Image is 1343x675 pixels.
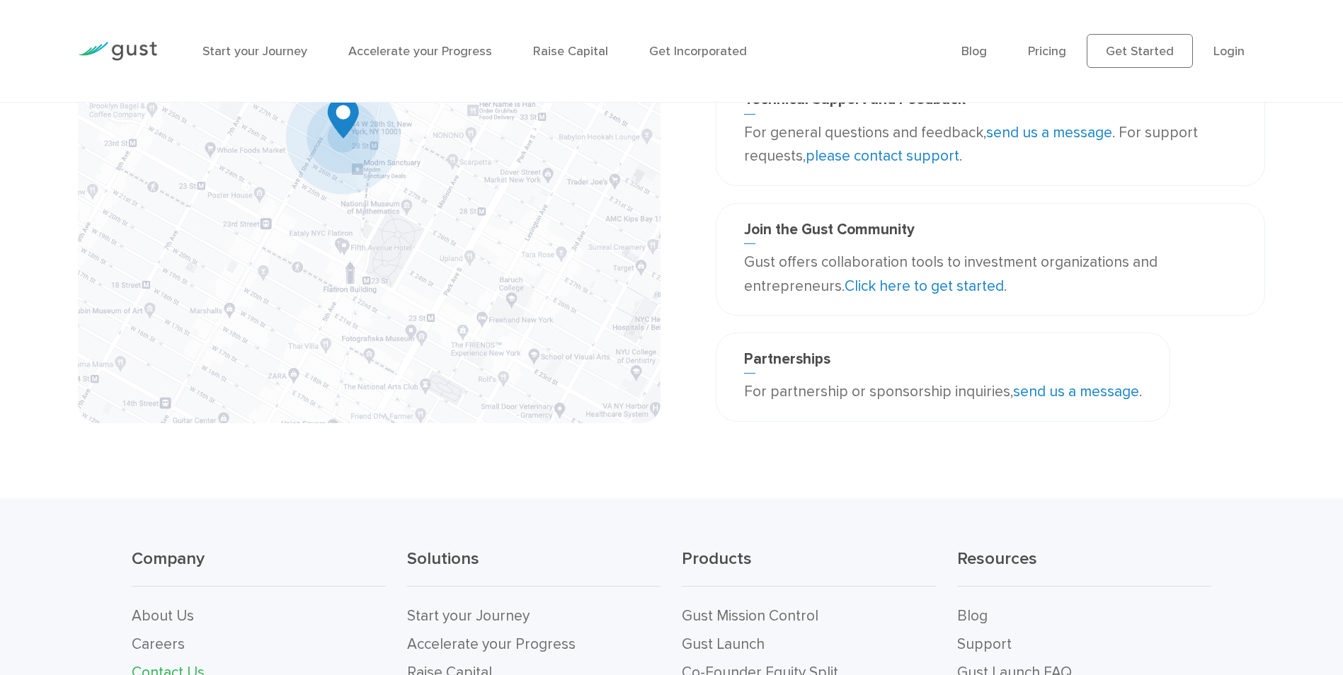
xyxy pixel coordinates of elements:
[407,607,530,625] a: Start your Journey
[957,635,1012,653] a: Support
[1213,44,1245,59] a: Login
[744,221,1237,244] h3: Join the Gust Community
[348,44,492,59] a: Accelerate your Progress
[649,44,747,59] a: Get Incorporated
[132,607,194,625] a: About Us
[957,607,988,625] a: Blog
[407,635,576,653] a: Accelerate your Progress
[744,380,1142,404] p: For partnership or sponsorship inquiries, .
[744,250,1237,298] p: Gust offers collaboration tools to investment organizations and entrepreneurs. .
[202,44,307,59] a: Start your Journey
[1013,383,1139,400] a: send us a message
[78,42,157,61] img: Gust Logo
[744,121,1237,168] p: For general questions and feedback, . For support requests, .
[682,607,818,625] a: Gust Mission Control
[682,548,936,587] h3: Products
[957,548,1211,587] h3: Resources
[1087,34,1193,68] a: Get Started
[744,350,1142,374] h3: Partnerships
[1028,44,1066,59] a: Pricing
[407,548,661,587] h3: Solutions
[682,635,765,653] a: Gust Launch
[806,147,959,165] a: please contact support
[961,44,987,59] a: Blog
[132,548,386,587] h3: Company
[986,124,1112,142] a: send us a message
[845,277,1004,295] a: Click here to get started
[533,44,608,59] a: Raise Capital
[132,635,185,653] a: Careers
